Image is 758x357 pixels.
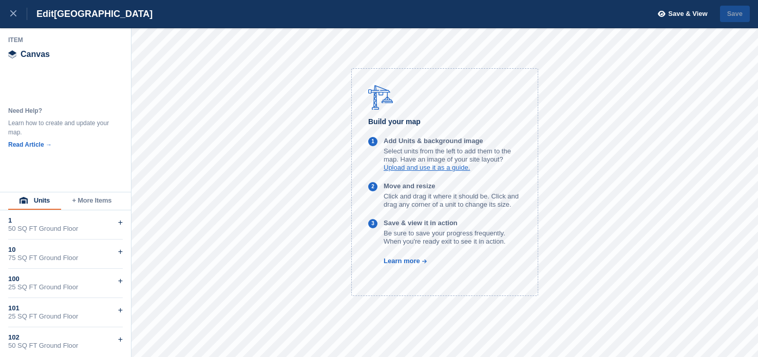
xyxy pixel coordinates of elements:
[384,147,521,164] p: Select units from the left to add them to the map. Have an image of your site layout?
[118,246,123,258] div: +
[8,342,123,350] div: 50 SQ FT Ground Floor
[8,333,123,342] div: 102
[8,283,123,291] div: 25 SQ FT Ground Floor
[8,327,123,356] div: 10250 SQ FT Ground Floor+
[8,298,123,327] div: 10125 SQ FT Ground Floor+
[384,192,521,209] p: Click and drag it where it should be. Click and drag any corner of a unit to change its size.
[61,192,123,210] button: + More Items
[371,220,374,228] div: 3
[8,304,123,312] div: 101
[8,269,123,298] div: 10025 SQ FT Ground Floor+
[8,246,123,254] div: 10
[8,312,123,321] div: 25 SQ FT Ground Floor
[118,275,123,287] div: +
[384,182,521,190] p: Move and resize
[8,141,52,148] a: Read Article →
[21,50,50,58] span: Canvas
[668,9,707,19] span: Save & View
[652,6,708,23] button: Save & View
[118,333,123,346] div: +
[8,275,123,283] div: 100
[720,6,750,23] button: Save
[8,254,123,262] div: 75 SQ FT Ground Floor
[8,36,123,44] div: Item
[8,50,16,58] img: canvas-icn.9d1aba5b.svg
[8,216,123,225] div: 1
[371,183,374,191] div: 2
[368,257,427,265] a: Learn more
[8,118,111,137] div: Learn how to create and update your map.
[8,225,123,233] div: 50 SQ FT Ground Floor
[384,219,521,227] p: Save & view it in action
[118,216,123,229] div: +
[384,137,521,145] p: Add Units & background image
[384,164,470,171] a: Upload and use it as a guide.
[368,116,521,128] h6: Build your map
[8,192,61,210] button: Units
[371,137,374,146] div: 1
[118,304,123,316] div: +
[27,8,153,20] div: Edit [GEOGRAPHIC_DATA]
[8,210,123,240] div: 150 SQ FT Ground Floor+
[8,240,123,269] div: 1075 SQ FT Ground Floor+
[384,229,521,246] p: Be sure to save your progress frequently. When you're ready exit to see it in action.
[8,106,111,115] div: Need Help?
